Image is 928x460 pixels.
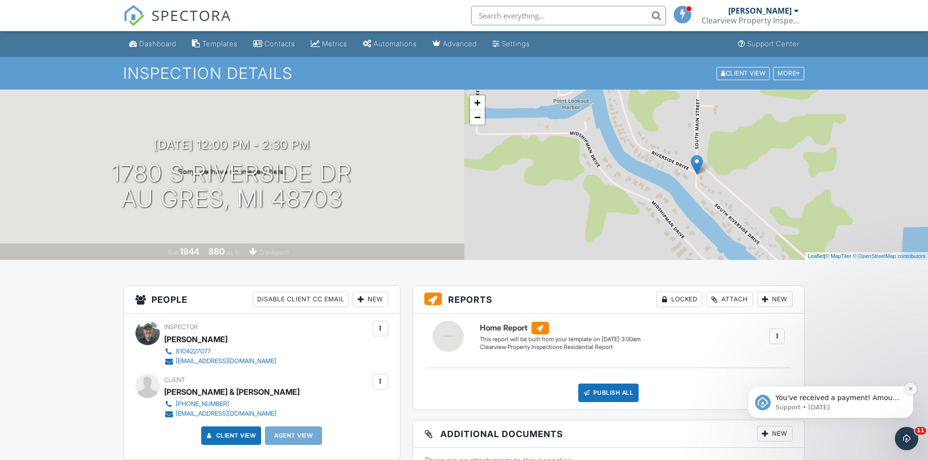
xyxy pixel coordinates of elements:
span: Built [168,249,178,256]
div: New [757,426,793,442]
a: Advanced [429,35,481,53]
input: Search everything... [471,6,666,25]
div: 880 [208,246,225,257]
h1: 1780 S Riverside Dr Au Gres, MI 48703 [112,161,352,212]
h3: Additional Documents [413,420,805,448]
div: Settings [502,39,530,48]
div: Client View [717,67,770,80]
img: Profile image for Support [22,70,38,86]
div: Clearview Property Inspections & Preservation LLC [701,16,799,25]
div: Dashboard [139,39,176,48]
div: Clearview Property Inspections Residential Report [480,343,641,351]
a: [EMAIL_ADDRESS][DOMAIN_NAME] [164,409,292,419]
div: Automations [374,39,417,48]
div: Templates [202,39,238,48]
div: [PHONE_NUMBER] [176,400,229,408]
span: crawlspace [259,249,289,256]
iframe: Intercom notifications message [733,325,928,434]
a: Support Center [734,35,803,53]
span: Inspector [164,323,198,331]
button: Dismiss notification [171,58,184,71]
div: Advanced [443,39,477,48]
div: 8104227077 [176,348,211,355]
div: [EMAIL_ADDRESS][DOMAIN_NAME] [176,357,276,365]
div: New [353,292,388,307]
div: More [773,67,804,80]
h3: People [124,286,400,313]
a: 8104227077 [164,347,276,356]
div: Attach [706,292,753,307]
iframe: Intercom live chat [895,427,918,450]
div: Publish All [578,384,639,402]
span: Client [164,376,185,384]
div: [PERSON_NAME] [164,332,227,347]
h6: Home Report [480,322,641,334]
div: This report will be built from your template on [DATE] 3:00am [480,335,641,343]
img: The Best Home Inspection Software - Spectora [123,5,145,26]
span: You've received a payment! Amount $595.00 Fee $0.00 Net $595.00 Transaction # Inspection [STREET_... [42,69,166,106]
a: [PHONE_NUMBER] [164,399,292,409]
a: Client View [205,431,256,441]
div: Support Center [747,39,799,48]
a: Settings [489,35,534,53]
a: © OpenStreetMap contributors [853,253,926,259]
p: Message from Support, sent 4w ago [42,78,168,87]
div: [PERSON_NAME] [728,6,792,16]
div: message notification from Support, 4w ago. You've received a payment! Amount $595.00 Fee $0.00 Ne... [15,61,180,93]
a: Dashboard [125,35,180,53]
div: Disable Client CC Email [253,292,349,307]
a: Automations (Basic) [359,35,421,53]
a: Leaflet [808,253,824,259]
div: Metrics [322,39,347,48]
div: Locked [656,292,702,307]
h1: Inspection Details [123,65,805,82]
span: 11 [915,427,926,435]
a: © MapTiler [825,253,852,259]
a: Client View [716,69,772,76]
a: Templates [188,35,242,53]
a: Metrics [307,35,351,53]
div: | [805,252,928,260]
a: Zoom out [470,110,485,125]
div: Contacts [265,39,295,48]
h3: [DATE] 12:00 pm - 2:30 pm [154,138,310,151]
a: Zoom in [470,95,485,110]
div: 1944 [180,246,199,257]
a: SPECTORA [123,13,231,34]
a: [EMAIL_ADDRESS][DOMAIN_NAME] [164,356,276,366]
div: New [757,292,793,307]
span: SPECTORA [152,5,231,25]
a: Contacts [249,35,299,53]
span: sq. ft. [226,249,240,256]
div: [EMAIL_ADDRESS][DOMAIN_NAME] [176,410,276,418]
div: [PERSON_NAME] & [PERSON_NAME] [164,385,300,399]
h3: Reports [413,286,805,313]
